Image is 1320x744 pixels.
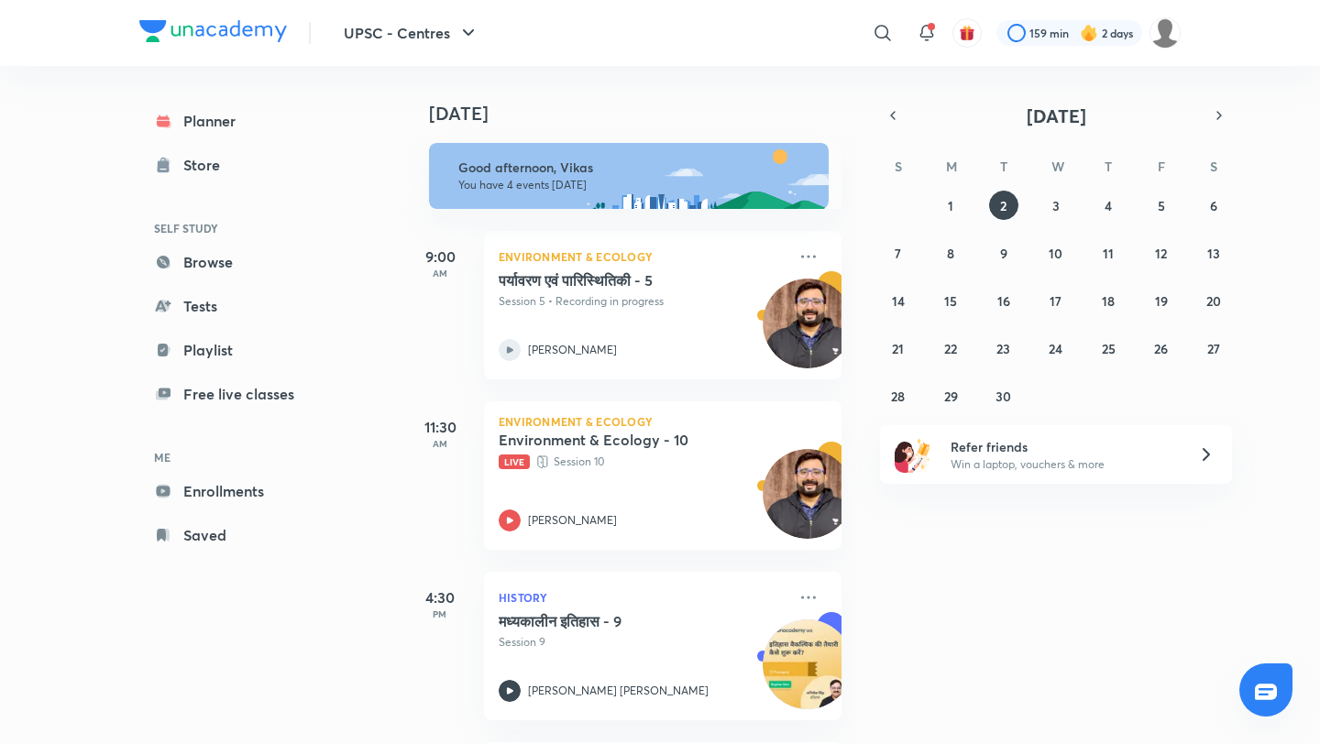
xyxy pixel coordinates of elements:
[989,238,1018,268] button: September 9, 2025
[429,103,860,125] h4: [DATE]
[989,286,1018,315] button: September 16, 2025
[1041,286,1071,315] button: September 17, 2025
[403,608,477,619] p: PM
[139,147,352,183] a: Store
[892,340,904,357] abbr: September 21, 2025
[1147,191,1176,220] button: September 5, 2025
[996,340,1010,357] abbr: September 23, 2025
[499,454,530,469] span: Live
[895,436,931,473] img: referral
[884,334,913,363] button: September 21, 2025
[333,15,490,51] button: UPSC - Centres
[1051,158,1064,175] abbr: Wednesday
[1147,286,1176,315] button: September 19, 2025
[1155,292,1168,310] abbr: September 19, 2025
[499,453,786,471] p: Session 10
[1102,292,1115,310] abbr: September 18, 2025
[139,20,287,42] img: Company Logo
[1000,245,1007,262] abbr: September 9, 2025
[944,388,958,405] abbr: September 29, 2025
[403,586,477,608] h5: 4:30
[946,158,957,175] abbr: Monday
[906,103,1206,128] button: [DATE]
[1094,191,1123,220] button: September 4, 2025
[1027,104,1086,128] span: [DATE]
[139,517,352,553] a: Saved
[139,288,352,324] a: Tests
[139,244,352,280] a: Browse
[895,158,902,175] abbr: Sunday
[139,103,352,139] a: Planner
[1041,191,1071,220] button: September 3, 2025
[1102,340,1116,357] abbr: September 25, 2025
[884,381,913,410] button: September 28, 2025
[952,18,982,48] button: avatar
[1199,286,1228,315] button: September 20, 2025
[951,456,1176,473] p: Win a laptop, vouchers & more
[139,332,352,368] a: Playlist
[1158,197,1165,214] abbr: September 5, 2025
[429,143,829,209] img: afternoon
[947,245,954,262] abbr: September 8, 2025
[936,381,965,410] button: September 29, 2025
[1207,245,1220,262] abbr: September 13, 2025
[499,612,727,630] h5: मध्यकालीन इतिहास - 9
[891,388,905,405] abbr: September 28, 2025
[183,154,231,176] div: Store
[139,20,287,47] a: Company Logo
[895,245,901,262] abbr: September 7, 2025
[1094,238,1123,268] button: September 11, 2025
[936,191,965,220] button: September 1, 2025
[403,268,477,279] p: AM
[1105,197,1112,214] abbr: September 4, 2025
[1210,197,1217,214] abbr: September 6, 2025
[499,431,727,449] h5: Environment & Ecology - 10
[458,159,812,176] h6: Good afternoon, Vikas
[936,286,965,315] button: September 15, 2025
[1080,24,1098,42] img: streak
[989,381,1018,410] button: September 30, 2025
[1149,17,1181,49] img: Vikas Mishra
[1199,238,1228,268] button: September 13, 2025
[528,683,709,699] p: [PERSON_NAME] [PERSON_NAME]
[1210,158,1217,175] abbr: Saturday
[1052,197,1060,214] abbr: September 3, 2025
[403,246,477,268] h5: 9:00
[1155,245,1167,262] abbr: September 12, 2025
[499,293,786,310] p: Session 5 • Recording in progress
[884,238,913,268] button: September 7, 2025
[1206,292,1221,310] abbr: September 20, 2025
[139,376,352,412] a: Free live classes
[936,334,965,363] button: September 22, 2025
[884,286,913,315] button: September 14, 2025
[499,634,786,651] p: Session 9
[1094,286,1123,315] button: September 18, 2025
[1158,158,1165,175] abbr: Friday
[997,292,1010,310] abbr: September 16, 2025
[1103,245,1114,262] abbr: September 11, 2025
[1147,334,1176,363] button: September 26, 2025
[1049,245,1062,262] abbr: September 10, 2025
[1154,340,1168,357] abbr: September 26, 2025
[944,292,957,310] abbr: September 15, 2025
[139,442,352,473] h6: ME
[1199,191,1228,220] button: September 6, 2025
[1041,238,1071,268] button: September 10, 2025
[403,416,477,438] h5: 11:30
[948,197,953,214] abbr: September 1, 2025
[892,292,905,310] abbr: September 14, 2025
[1199,334,1228,363] button: September 27, 2025
[528,512,617,529] p: [PERSON_NAME]
[1041,334,1071,363] button: September 24, 2025
[458,178,812,192] p: You have 4 events [DATE]
[1049,340,1062,357] abbr: September 24, 2025
[1000,197,1006,214] abbr: September 2, 2025
[499,271,727,290] h5: पर्यावरण एवं पारिस्थितिकी - 5
[951,437,1176,456] h6: Refer friends
[944,340,957,357] abbr: September 22, 2025
[499,586,786,608] p: History
[1000,158,1007,175] abbr: Tuesday
[1207,340,1220,357] abbr: September 27, 2025
[1147,238,1176,268] button: September 12, 2025
[936,238,965,268] button: September 8, 2025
